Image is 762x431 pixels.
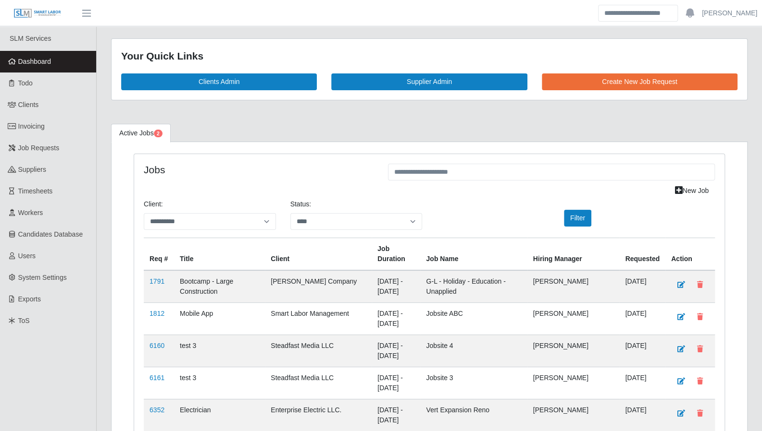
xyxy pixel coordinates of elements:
[265,238,372,270] th: Client
[18,209,43,216] span: Workers
[174,399,265,431] td: Electrician
[144,238,174,270] th: Req #
[174,238,265,270] th: Title
[619,302,665,335] td: [DATE]
[669,182,715,199] a: New Job
[372,399,420,431] td: [DATE] - [DATE]
[420,270,527,303] td: G-L - Holiday - Education - Unapplied
[18,274,67,281] span: System Settings
[18,101,39,108] span: Clients
[10,35,51,42] span: SLM Services
[564,210,591,227] button: Filter
[527,367,620,399] td: [PERSON_NAME]
[13,8,62,19] img: SLM Logo
[150,406,164,414] a: 6352
[174,270,265,303] td: Bootcamp - Large Construction
[420,238,527,270] th: Job Name
[331,73,527,90] a: Supplier Admin
[150,310,164,317] a: 1812
[265,302,372,335] td: Smart Labor Management
[420,399,527,431] td: Vert Expansion Reno
[527,335,620,367] td: [PERSON_NAME]
[18,187,53,195] span: Timesheets
[144,199,163,209] label: Client:
[150,342,164,349] a: 6160
[265,399,372,431] td: Enterprise Electric LLC.
[121,73,317,90] a: Clients Admin
[18,317,30,324] span: ToS
[619,399,665,431] td: [DATE]
[18,295,41,303] span: Exports
[372,335,420,367] td: [DATE] - [DATE]
[527,302,620,335] td: [PERSON_NAME]
[18,79,33,87] span: Todo
[372,302,420,335] td: [DATE] - [DATE]
[372,270,420,303] td: [DATE] - [DATE]
[527,399,620,431] td: [PERSON_NAME]
[598,5,678,22] input: Search
[154,130,162,137] span: Pending Jobs
[527,270,620,303] td: [PERSON_NAME]
[265,335,372,367] td: Steadfast Media LLC
[290,199,312,209] label: Status:
[174,335,265,367] td: test 3
[18,230,83,238] span: Candidates Database
[121,48,737,64] div: Your Quick Links
[18,144,60,152] span: Job Requests
[174,367,265,399] td: test 3
[542,73,737,90] a: Create New Job Request
[174,302,265,335] td: Mobile App
[619,335,665,367] td: [DATE]
[265,367,372,399] td: Steadfast Media LLC
[372,367,420,399] td: [DATE] - [DATE]
[265,270,372,303] td: [PERSON_NAME] Company
[420,367,527,399] td: Jobsite 3
[702,8,757,18] a: [PERSON_NAME]
[619,367,665,399] td: [DATE]
[150,277,164,285] a: 1791
[527,238,620,270] th: Hiring Manager
[150,374,164,382] a: 6161
[619,270,665,303] td: [DATE]
[18,166,46,173] span: Suppliers
[372,238,420,270] th: Job Duration
[619,238,665,270] th: Requested
[420,335,527,367] td: Jobsite 4
[144,164,374,176] h4: Jobs
[18,58,51,65] span: Dashboard
[18,122,45,130] span: Invoicing
[111,124,171,143] a: Active Jobs
[665,238,715,270] th: Action
[18,252,36,260] span: Users
[420,302,527,335] td: Jobsite ABC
